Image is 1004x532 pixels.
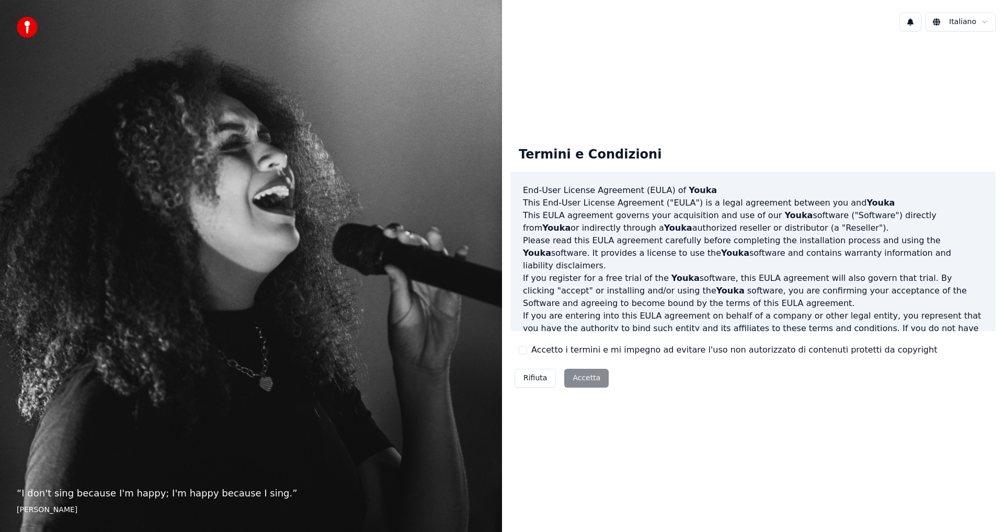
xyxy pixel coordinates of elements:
[523,234,983,272] p: Please read this EULA agreement carefully before completing the installation process and using th...
[531,344,937,356] label: Accetto i termini e mi impegno ad evitare l'uso non autorizzato di contenuti protetti da copyright
[523,184,983,197] h3: End-User License Agreement (EULA) of
[721,248,749,258] span: Youka
[523,310,983,360] p: If you are entering into this EULA agreement on behalf of a company or other legal entity, you re...
[17,505,485,515] footer: [PERSON_NAME]
[17,17,38,38] img: youka
[523,209,983,234] p: This EULA agreement governs your acquisition and use of our software ("Software") directly from o...
[866,198,895,208] span: Youka
[523,272,983,310] p: If you register for a free trial of the software, this EULA agreement will also govern that trial...
[664,223,692,233] span: Youka
[515,369,556,388] button: Rifiuta
[689,185,717,195] span: Youka
[510,138,670,172] div: Termini e Condizioni
[523,197,983,209] p: This End-User License Agreement ("EULA") is a legal agreement between you and
[784,210,813,220] span: Youka
[523,248,551,258] span: Youka
[716,286,745,296] span: Youka
[542,223,571,233] span: Youka
[17,486,485,501] p: “ I don't sing because I'm happy; I'm happy because I sing. ”
[671,273,700,283] span: Youka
